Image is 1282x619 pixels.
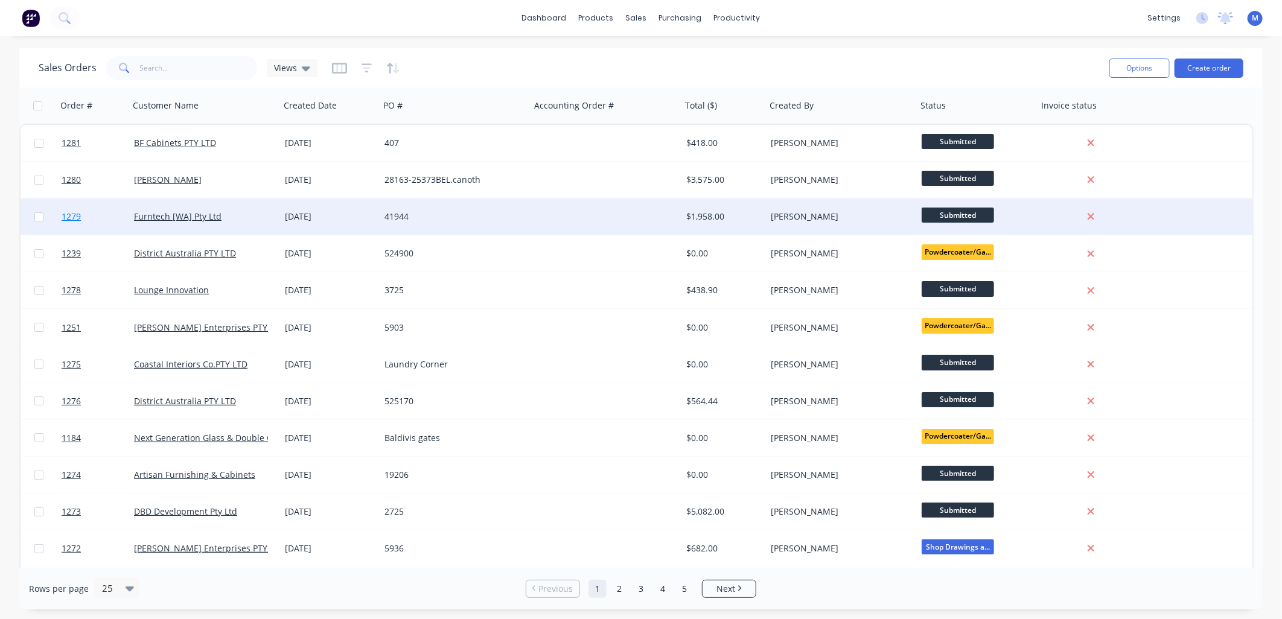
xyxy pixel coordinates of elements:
[384,358,518,370] div: Laundry Corner
[922,208,994,223] span: Submitted
[686,174,757,186] div: $3,575.00
[610,580,628,598] a: Page 2
[384,506,518,518] div: 2725
[922,134,994,149] span: Submitted
[384,395,518,407] div: 525170
[922,392,994,407] span: Submitted
[686,322,757,334] div: $0.00
[384,137,518,149] div: 407
[285,322,375,334] div: [DATE]
[771,542,905,554] div: [PERSON_NAME]
[285,469,375,481] div: [DATE]
[62,346,134,383] a: 1275
[62,137,81,149] span: 1281
[1175,59,1243,78] button: Create order
[134,211,222,222] a: Furntech [WA] Pty Ltd
[285,137,375,149] div: [DATE]
[62,125,134,161] a: 1281
[62,272,134,308] a: 1278
[384,174,518,186] div: 28163-25373BEL.canoth
[384,322,518,334] div: 5903
[771,506,905,518] div: [PERSON_NAME]
[703,583,756,595] a: Next page
[134,395,236,407] a: District Australia PTY LTD
[62,420,134,456] a: 1184
[62,174,81,186] span: 1280
[922,466,994,481] span: Submitted
[686,247,757,259] div: $0.00
[771,247,905,259] div: [PERSON_NAME]
[384,469,518,481] div: 19206
[285,432,375,444] div: [DATE]
[920,100,946,112] div: Status
[62,162,134,198] a: 1280
[284,100,337,112] div: Created Date
[588,580,607,598] a: Page 1 is your current page
[1141,9,1187,27] div: settings
[274,62,297,74] span: Views
[686,137,757,149] div: $418.00
[285,211,375,223] div: [DATE]
[383,100,403,112] div: PO #
[686,211,757,223] div: $1,958.00
[771,358,905,370] div: [PERSON_NAME]
[22,9,40,27] img: Factory
[1252,13,1258,24] span: M
[62,494,134,530] a: 1273
[29,583,89,595] span: Rows per page
[686,395,757,407] div: $564.44
[384,284,518,296] div: 3725
[62,395,81,407] span: 1276
[285,174,375,186] div: [DATE]
[384,211,518,223] div: 41944
[521,580,761,598] ul: Pagination
[285,542,375,554] div: [DATE]
[62,198,134,235] a: 1279
[62,284,81,296] span: 1278
[62,469,81,481] span: 1274
[685,100,717,112] div: Total ($)
[285,506,375,518] div: [DATE]
[516,9,573,27] a: dashboard
[62,542,81,554] span: 1272
[708,9,767,27] div: productivity
[539,583,573,595] span: Previous
[285,358,375,370] div: [DATE]
[922,281,994,296] span: Submitted
[62,211,81,223] span: 1279
[771,211,905,223] div: [PERSON_NAME]
[285,284,375,296] div: [DATE]
[285,247,375,259] div: [DATE]
[771,174,905,186] div: [PERSON_NAME]
[134,322,285,333] a: [PERSON_NAME] Enterprises PTY LTD
[62,383,134,419] a: 1276
[922,355,994,370] span: Submitted
[653,9,708,27] div: purchasing
[922,503,994,518] span: Submitted
[526,583,579,595] a: Previous page
[686,506,757,518] div: $5,082.00
[134,469,255,480] a: Artisan Furnishing & Cabinets
[654,580,672,598] a: Page 4
[384,432,518,444] div: Baldivis gates
[60,100,92,112] div: Order #
[573,9,620,27] div: products
[384,542,518,554] div: 5936
[62,432,81,444] span: 1184
[534,100,614,112] div: Accounting Order #
[39,62,97,74] h1: Sales Orders
[771,137,905,149] div: [PERSON_NAME]
[62,247,81,259] span: 1239
[686,542,757,554] div: $682.00
[62,506,81,518] span: 1273
[632,580,650,598] a: Page 3
[62,358,81,370] span: 1275
[686,284,757,296] div: $438.90
[1109,59,1170,78] button: Options
[922,429,994,444] span: Powdercoater/Ga...
[134,358,247,370] a: Coastal Interiors Co.PTY LTD
[770,100,814,112] div: Created By
[922,244,994,259] span: Powdercoater/Ga...
[771,395,905,407] div: [PERSON_NAME]
[384,247,518,259] div: 524900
